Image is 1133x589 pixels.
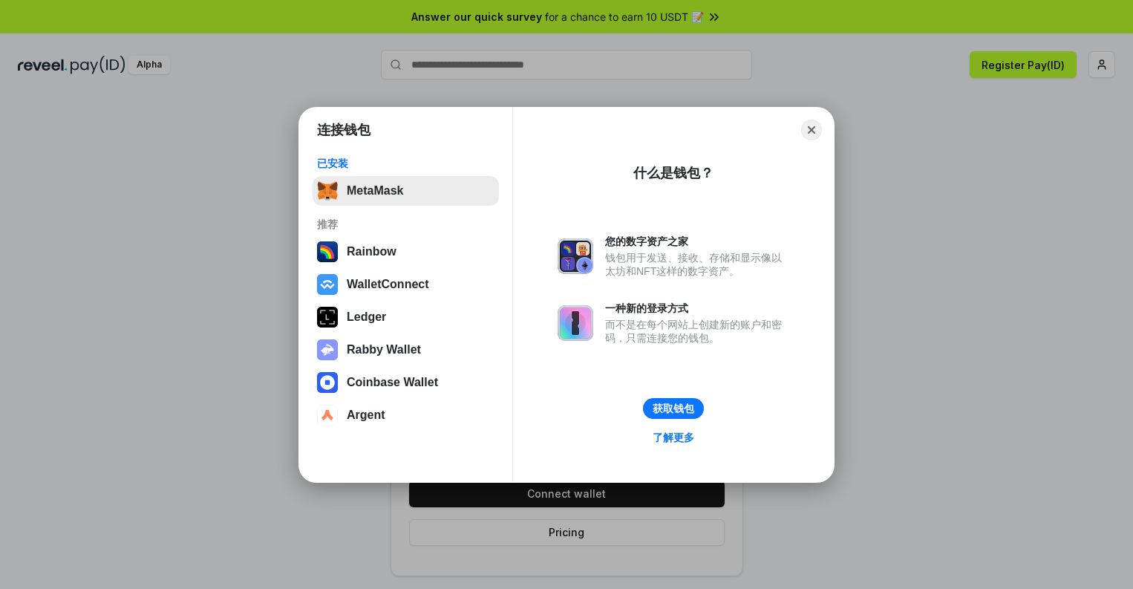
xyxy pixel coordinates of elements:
div: Rabby Wallet [347,343,421,357]
button: Ledger [313,302,499,332]
button: WalletConnect [313,270,499,299]
button: 获取钱包 [643,398,704,419]
div: Ledger [347,310,386,324]
div: MetaMask [347,184,403,198]
button: Coinbase Wallet [313,368,499,397]
img: svg+xml,%3Csvg%20xmlns%3D%22http%3A%2F%2Fwww.w3.org%2F2000%2Fsvg%22%20fill%3D%22none%22%20viewBox... [317,339,338,360]
div: 您的数字资产之家 [605,235,789,248]
button: Argent [313,400,499,430]
img: svg+xml,%3Csvg%20xmlns%3D%22http%3A%2F%2Fwww.w3.org%2F2000%2Fsvg%22%20fill%3D%22none%22%20viewBox... [558,305,593,341]
div: 钱包用于发送、接收、存储和显示像以太坊和NFT这样的数字资产。 [605,251,789,278]
div: 一种新的登录方式 [605,302,789,315]
img: svg+xml,%3Csvg%20width%3D%2228%22%20height%3D%2228%22%20viewBox%3D%220%200%2028%2028%22%20fill%3D... [317,274,338,295]
img: svg+xml,%3Csvg%20width%3D%2228%22%20height%3D%2228%22%20viewBox%3D%220%200%2028%2028%22%20fill%3D... [317,405,338,426]
button: Close [801,120,822,140]
img: svg+xml,%3Csvg%20width%3D%22120%22%20height%3D%22120%22%20viewBox%3D%220%200%20120%20120%22%20fil... [317,241,338,262]
img: svg+xml,%3Csvg%20width%3D%2228%22%20height%3D%2228%22%20viewBox%3D%220%200%2028%2028%22%20fill%3D... [317,372,338,393]
img: svg+xml,%3Csvg%20xmlns%3D%22http%3A%2F%2Fwww.w3.org%2F2000%2Fsvg%22%20width%3D%2228%22%20height%3... [317,307,338,328]
div: 而不是在每个网站上创建新的账户和密码，只需连接您的钱包。 [605,318,789,345]
h1: 连接钱包 [317,121,370,139]
div: 推荐 [317,218,494,231]
img: svg+xml,%3Csvg%20fill%3D%22none%22%20height%3D%2233%22%20viewBox%3D%220%200%2035%2033%22%20width%... [317,180,338,201]
button: Rainbow [313,237,499,267]
div: 已安装 [317,157,494,170]
a: 了解更多 [644,428,703,447]
button: MetaMask [313,176,499,206]
div: Argent [347,409,385,422]
div: 获取钱包 [653,402,694,415]
div: 了解更多 [653,431,694,444]
div: WalletConnect [347,278,429,291]
img: svg+xml,%3Csvg%20xmlns%3D%22http%3A%2F%2Fwww.w3.org%2F2000%2Fsvg%22%20fill%3D%22none%22%20viewBox... [558,238,593,274]
button: Rabby Wallet [313,335,499,365]
div: Coinbase Wallet [347,376,438,389]
div: 什么是钱包？ [633,164,714,182]
div: Rainbow [347,245,396,258]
